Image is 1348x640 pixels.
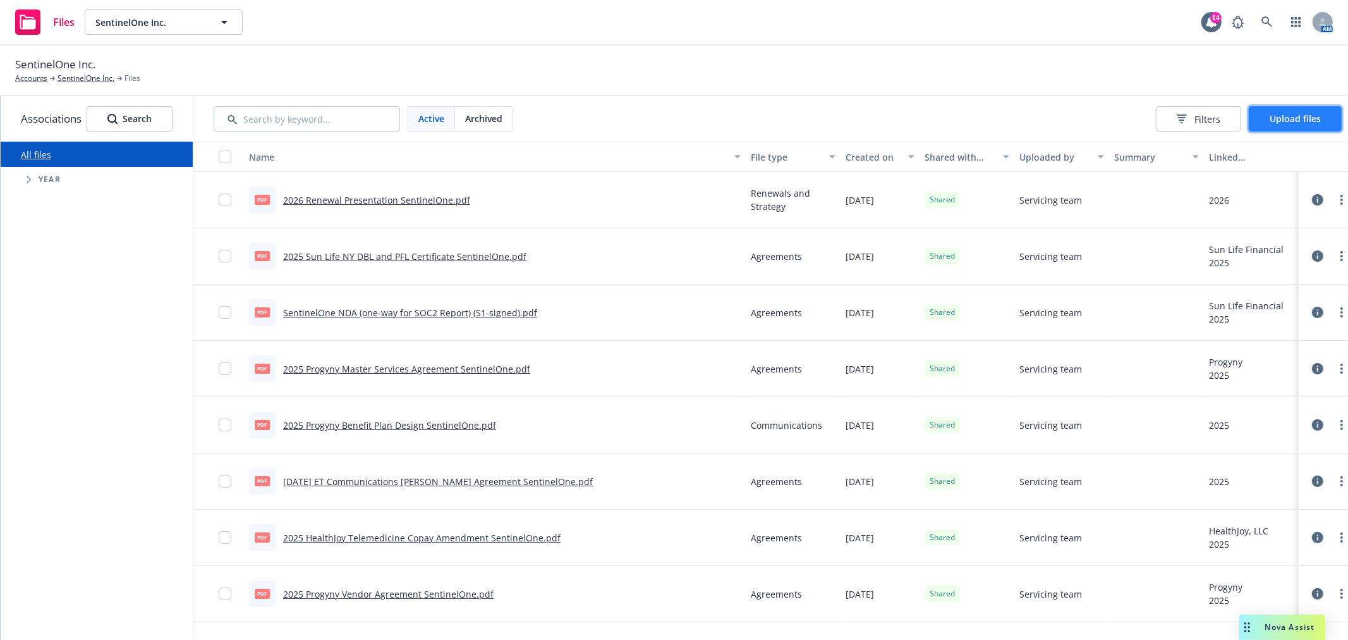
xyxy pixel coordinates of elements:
div: 2026 [1209,194,1229,207]
span: Servicing team [1019,306,1082,319]
a: 2025 Sun Life NY DBL and PFL Certificate SentinelOne.pdf [283,250,526,262]
span: pdf [255,251,270,261]
button: Uploaded by [1014,142,1109,172]
div: File type [751,151,822,164]
button: Created on [841,142,920,172]
span: pdf [255,476,270,486]
span: pdf [255,420,270,429]
span: Filters [1194,113,1220,126]
span: pdf [255,532,270,542]
span: Archived [465,112,502,125]
span: [DATE] [846,475,874,488]
div: HealthJoy, LLC [1209,524,1268,538]
span: Agreements [751,531,802,545]
a: Accounts [15,73,47,84]
div: Progyny [1209,355,1242,369]
button: Upload files [1249,106,1342,132]
span: Upload files [1270,113,1321,125]
button: SentinelOne Inc. [85,9,243,35]
span: Shared [930,476,955,487]
div: 2025 [1209,594,1242,607]
span: Agreements [751,306,802,319]
span: [DATE] [846,362,874,376]
a: Switch app [1284,9,1309,35]
span: Agreements [751,475,802,488]
span: [DATE] [846,306,874,319]
span: SentinelOne Inc. [95,16,205,29]
div: Tree Example [1,167,193,192]
span: Servicing team [1019,194,1082,207]
span: Nova Assist [1265,622,1315,632]
a: [DATE] ET Communications [PERSON_NAME] Agreement SentinelOne.pdf [283,476,593,488]
a: Search [1254,9,1280,35]
div: 2025 [1209,538,1268,551]
button: Shared with client [920,142,1014,172]
span: Shared [930,588,955,600]
div: Shared with client [925,151,995,164]
input: Toggle Row Selected [219,419,231,431]
span: [DATE] [846,194,874,207]
div: Sun Life Financial [1209,243,1284,256]
div: Drag to move [1239,615,1255,640]
input: Toggle Row Selected [219,306,231,319]
a: 2025 HealthJoy Telemedicine Copay Amendment SentinelOne.pdf [283,532,561,544]
div: Name [249,151,727,164]
button: File type [746,142,841,172]
a: Files [10,4,80,40]
input: Toggle Row Selected [219,362,231,375]
a: 2026 Renewal Presentation SentinelOne.pdf [283,194,470,206]
span: Files [124,73,140,84]
a: All files [21,149,51,161]
span: Shared [930,307,955,318]
span: Communications [751,419,822,432]
span: Agreements [751,362,802,376]
span: Active [418,112,444,125]
span: Shared [930,363,955,374]
input: Toggle Row Selected [219,250,231,262]
div: Sun Life Financial [1209,299,1284,312]
span: Associations [21,111,82,127]
a: SentinelOne NDA (one-way for SOC2 Report) (S1-signed).pdf [283,307,537,319]
span: pdf [255,307,270,317]
div: 2025 [1209,369,1242,382]
span: Filters [1177,113,1220,126]
button: Summary [1109,142,1204,172]
input: Search by keyword... [214,106,400,132]
span: Year [39,176,61,183]
button: Linked associations [1204,142,1299,172]
span: SentinelOne Inc. [15,56,95,73]
div: Created on [846,151,901,164]
a: 2025 Progyny Master Services Agreement SentinelOne.pdf [283,363,530,375]
span: Agreements [751,250,802,263]
div: Linked associations [1209,151,1294,164]
span: Shared [930,419,955,431]
input: Toggle Row Selected [219,194,231,206]
span: Shared [930,532,955,543]
span: Servicing team [1019,531,1082,545]
input: Select all [219,151,231,163]
span: Shared [930,194,955,206]
div: 2025 [1209,312,1284,326]
button: SearchSearch [87,106,173,132]
div: 2025 [1209,475,1229,488]
span: Servicing team [1019,588,1082,601]
span: Agreements [751,588,802,601]
div: Progyny [1209,581,1242,594]
span: pdf [255,364,270,373]
div: Summary [1114,151,1185,164]
span: [DATE] [846,419,874,432]
span: [DATE] [846,250,874,263]
span: [DATE] [846,588,874,601]
a: 2025 Progyny Vendor Agreement SentinelOne.pdf [283,588,494,600]
span: Servicing team [1019,362,1082,376]
input: Toggle Row Selected [219,531,231,544]
input: Toggle Row Selected [219,475,231,488]
div: Search [107,107,152,131]
input: Toggle Row Selected [219,588,231,600]
span: Servicing team [1019,475,1082,488]
a: 2025 Progyny Benefit Plan Design SentinelOne.pdf [283,419,496,431]
div: 2025 [1209,419,1229,432]
a: Report a Bug [1225,9,1251,35]
svg: Search [107,114,118,124]
span: [DATE] [846,531,874,545]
